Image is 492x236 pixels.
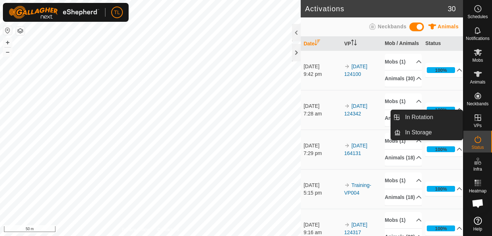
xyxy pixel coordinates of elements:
[122,227,149,233] a: Privacy Policy
[401,110,463,125] a: In Rotation
[425,63,462,77] p-accordion-header: 100%
[467,102,488,106] span: Neckbands
[470,80,485,84] span: Animals
[467,192,489,214] a: Open chat
[467,15,488,19] span: Schedules
[427,225,455,231] div: 100%
[385,172,422,189] p-accordion-header: Mobs (1)
[3,26,12,35] button: Reset Map
[344,222,367,235] a: [DATE] 124317
[114,9,120,16] span: TL
[351,41,357,46] p-sorticon: Activate to sort
[385,133,422,149] p-accordion-header: Mobs (1)
[435,225,447,232] div: 100%
[472,58,483,62] span: Mobs
[435,186,447,192] div: 100%
[438,24,459,29] span: Animals
[425,102,462,117] p-accordion-header: 100%
[378,24,406,29] span: Neckbands
[344,143,350,148] img: arrow
[3,48,12,56] button: –
[304,102,341,110] div: [DATE]
[405,128,432,137] span: In Storage
[382,37,422,51] th: Mob / Animals
[344,222,350,228] img: arrow
[305,4,448,13] h2: Activations
[301,37,341,51] th: Date
[158,227,179,233] a: Contact Us
[427,67,455,73] div: 100%
[314,41,320,46] p-sorticon: Activate to sort
[385,150,422,166] p-accordion-header: Animals (18)
[304,182,341,189] div: [DATE]
[304,189,341,197] div: 5:15 pm
[435,146,447,153] div: 100%
[344,182,350,188] img: arrow
[9,6,99,19] img: Gallagher Logo
[385,189,422,206] p-accordion-header: Animals (18)
[391,125,463,140] li: In Storage
[425,221,462,236] p-accordion-header: 100%
[473,227,482,231] span: Help
[401,125,463,140] a: In Storage
[344,103,367,117] a: [DATE] 124342
[427,146,455,152] div: 100%
[474,123,481,128] span: VPs
[466,36,489,41] span: Notifications
[344,182,371,196] a: Training-VP004
[473,167,482,171] span: Infra
[385,110,422,126] p-accordion-header: Animals (30)
[385,70,422,87] p-accordion-header: Animals (30)
[344,143,367,156] a: [DATE] 164131
[344,64,350,69] img: arrow
[385,93,422,110] p-accordion-header: Mobs (1)
[427,186,455,192] div: 100%
[304,221,341,229] div: [DATE]
[471,145,484,150] span: Status
[427,107,455,113] div: 100%
[448,3,456,14] span: 30
[469,189,487,193] span: Heatmap
[405,113,433,122] span: In Rotation
[341,37,382,51] th: VP
[425,142,462,156] p-accordion-header: 100%
[425,182,462,196] p-accordion-header: 100%
[304,110,341,118] div: 7:28 am
[344,103,350,109] img: arrow
[391,110,463,125] li: In Rotation
[16,27,25,35] button: Map Layers
[304,63,341,70] div: [DATE]
[3,38,12,47] button: +
[385,54,422,70] p-accordion-header: Mobs (1)
[304,142,341,150] div: [DATE]
[304,150,341,157] div: 7:29 pm
[304,70,341,78] div: 9:42 pm
[463,214,492,234] a: Help
[435,67,447,74] div: 100%
[385,212,422,228] p-accordion-header: Mobs (1)
[422,37,463,51] th: Status
[344,64,367,77] a: [DATE] 124100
